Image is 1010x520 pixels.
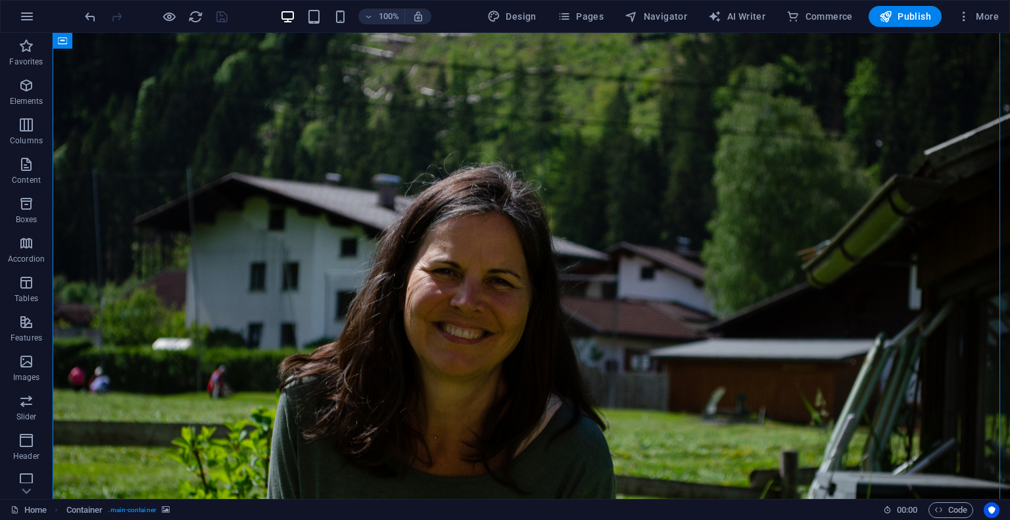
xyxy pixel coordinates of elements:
button: AI Writer [703,6,771,27]
button: 100% [358,9,405,24]
span: Click to select. Double-click to edit [66,502,103,518]
button: Pages [552,6,609,27]
button: Navigator [619,6,692,27]
button: Design [482,6,542,27]
p: Accordion [8,254,45,264]
a: Click to cancel selection. Double-click to open Pages [11,502,47,518]
span: Pages [558,10,604,23]
p: Images [13,372,40,383]
button: reload [187,9,203,24]
span: Navigator [625,10,687,23]
p: Columns [10,135,43,146]
span: More [957,10,999,23]
p: Tables [14,293,38,304]
p: Content [12,175,41,185]
i: Reload page [188,9,203,24]
button: Publish [869,6,942,27]
h6: Session time [883,502,918,518]
h6: 100% [378,9,399,24]
button: Commerce [781,6,858,27]
span: Commerce [786,10,853,23]
span: Design [487,10,537,23]
i: This element contains a background [162,506,170,513]
p: Features [11,333,42,343]
p: Elements [10,96,43,106]
nav: breadcrumb [66,502,170,518]
button: Usercentrics [984,502,999,518]
p: Boxes [16,214,37,225]
span: Publish [879,10,931,23]
i: On resize automatically adjust zoom level to fit chosen device. [412,11,424,22]
p: Favorites [9,57,43,67]
button: More [952,6,1004,27]
span: Code [934,502,967,518]
button: undo [82,9,98,24]
span: 00 00 [897,502,917,518]
span: . main-container [108,502,156,518]
span: : [906,505,908,515]
button: Code [928,502,973,518]
p: Header [13,451,39,461]
i: Undo: change_position (Ctrl+Z) [83,9,98,24]
p: Slider [16,412,37,422]
span: AI Writer [708,10,765,23]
